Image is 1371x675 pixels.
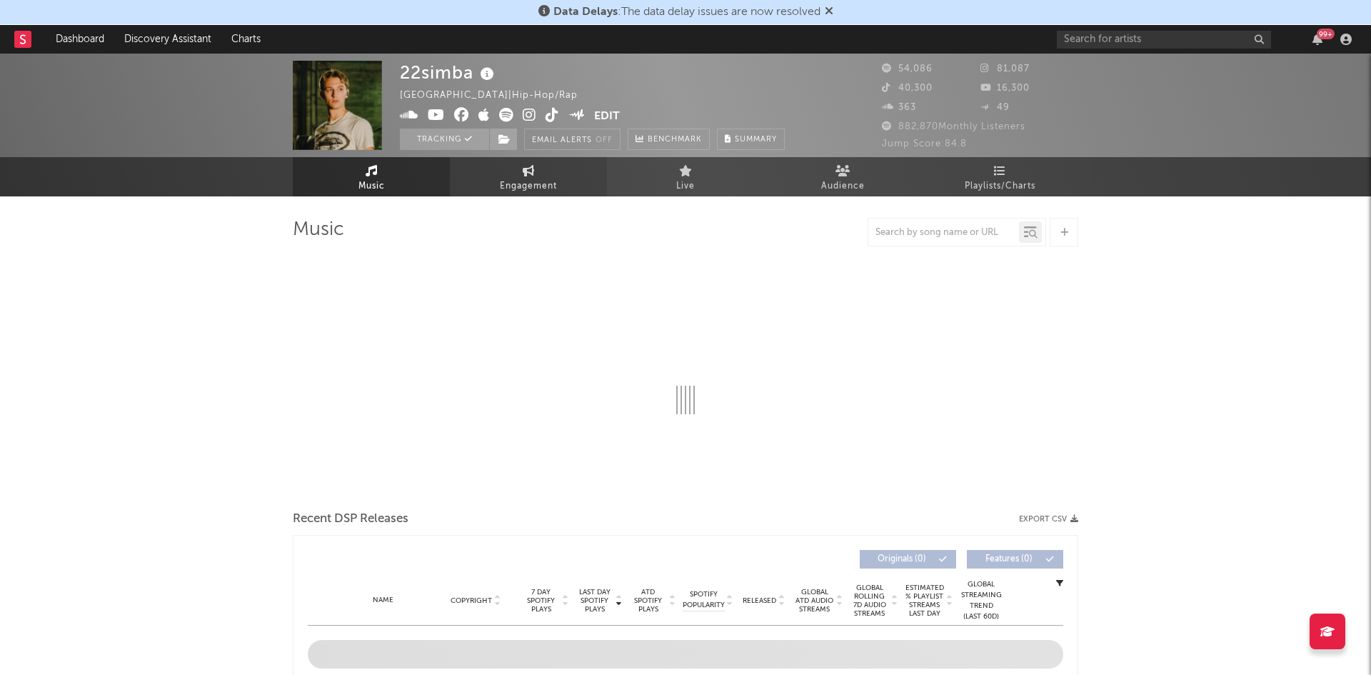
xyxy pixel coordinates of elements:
[860,550,956,569] button: Originals(0)
[965,178,1035,195] span: Playlists/Charts
[358,178,385,195] span: Music
[524,129,621,150] button: Email AlertsOff
[717,129,785,150] button: Summary
[764,157,921,196] a: Audience
[553,6,618,18] span: Data Delays
[980,64,1030,74] span: 81,087
[960,579,1003,622] div: Global Streaming Trend (Last 60D)
[868,227,1019,239] input: Search by song name or URL
[629,588,667,614] span: ATD Spotify Plays
[825,6,833,18] span: Dismiss
[735,136,777,144] span: Summary
[400,87,594,104] div: [GEOGRAPHIC_DATA] | Hip-Hop/Rap
[850,584,889,618] span: Global Rolling 7D Audio Streams
[553,6,820,18] span: : The data delay issues are now resolved
[676,178,695,195] span: Live
[882,64,933,74] span: 54,086
[576,588,613,614] span: Last Day Spotify Plays
[1317,29,1335,39] div: 99 +
[882,84,933,93] span: 40,300
[683,589,725,611] span: Spotify Popularity
[1057,31,1271,49] input: Search for artists
[869,555,935,564] span: Originals ( 0 )
[976,555,1042,564] span: Features ( 0 )
[821,178,865,195] span: Audience
[114,25,221,54] a: Discovery Assistant
[882,122,1025,131] span: 882,870 Monthly Listeners
[1019,515,1078,524] button: Export CSV
[980,84,1030,93] span: 16,300
[1312,34,1322,45] button: 99+
[980,103,1010,112] span: 49
[293,511,408,528] span: Recent DSP Releases
[882,103,916,112] span: 363
[967,550,1063,569] button: Features(0)
[450,157,607,196] a: Engagement
[522,588,560,614] span: 7 Day Spotify Plays
[451,596,492,605] span: Copyright
[795,588,834,614] span: Global ATD Audio Streams
[500,178,557,195] span: Engagement
[46,25,114,54] a: Dashboard
[628,129,710,150] a: Benchmark
[336,595,430,606] div: Name
[221,25,271,54] a: Charts
[882,139,967,149] span: Jump Score: 84.8
[293,157,450,196] a: Music
[596,136,613,144] em: Off
[400,129,489,150] button: Tracking
[921,157,1078,196] a: Playlists/Charts
[648,131,702,149] span: Benchmark
[743,596,776,605] span: Released
[594,108,620,126] button: Edit
[607,157,764,196] a: Live
[905,584,944,618] span: Estimated % Playlist Streams Last Day
[400,61,498,84] div: 22simba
